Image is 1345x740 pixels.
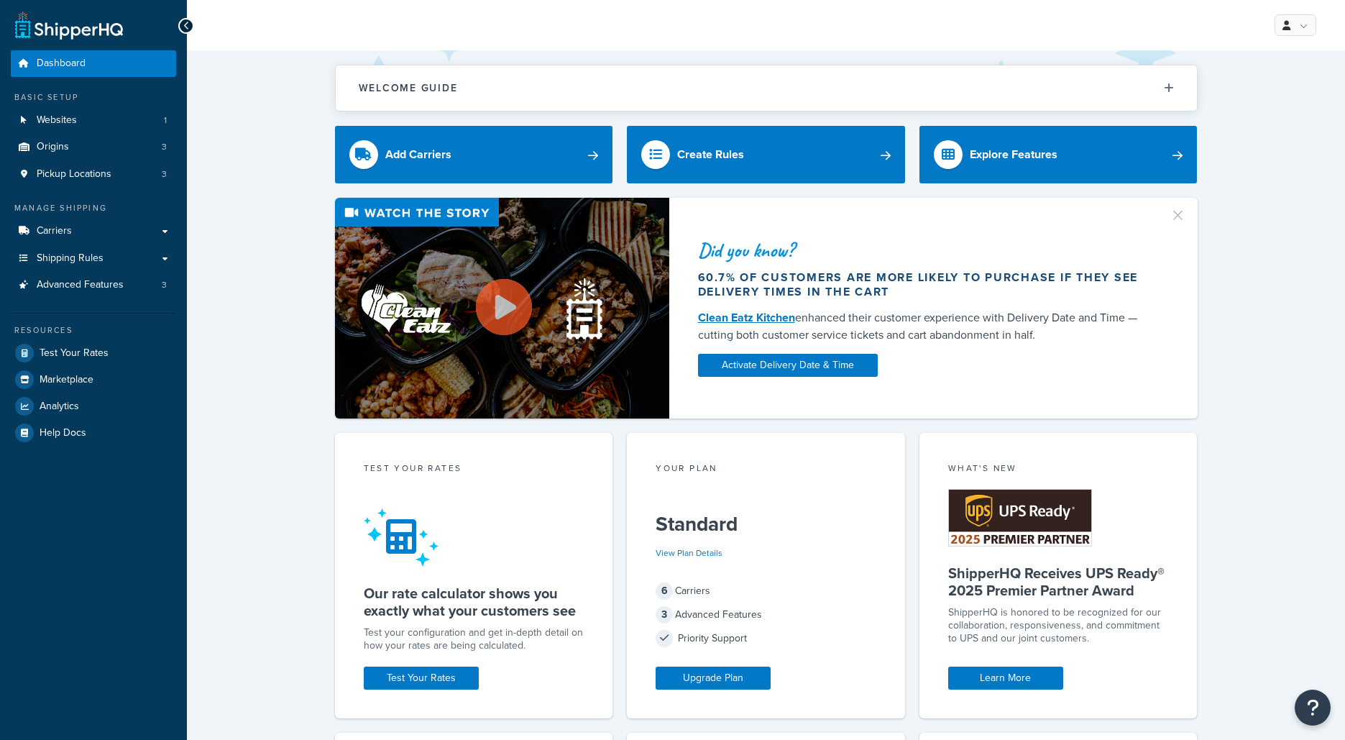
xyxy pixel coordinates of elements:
span: Analytics [40,401,79,413]
a: Upgrade Plan [656,667,771,690]
a: Test Your Rates [364,667,479,690]
span: Advanced Features [37,279,124,291]
a: Shipping Rules [11,245,176,272]
span: Pickup Locations [37,168,111,181]
a: Create Rules [627,126,905,183]
a: Help Docs [11,420,176,446]
p: ShipperHQ is honored to be recognized for our collaboration, responsiveness, and commitment to UP... [948,606,1169,645]
a: Clean Eatz Kitchen [698,309,795,326]
a: Origins3 [11,134,176,160]
span: Origins [37,141,69,153]
li: Websites [11,107,176,134]
a: Pickup Locations3 [11,161,176,188]
span: Dashboard [37,58,86,70]
div: Create Rules [677,145,744,165]
span: Help Docs [40,427,86,439]
a: Add Carriers [335,126,613,183]
a: Dashboard [11,50,176,77]
div: Resources [11,324,176,337]
div: Your Plan [656,462,876,478]
span: Shipping Rules [37,252,104,265]
span: 3 [656,606,673,623]
span: Carriers [37,225,72,237]
h5: Standard [656,513,876,536]
div: Add Carriers [385,145,451,165]
h2: Welcome Guide [359,83,458,93]
a: View Plan Details [656,547,722,559]
span: 3 [162,279,167,291]
a: Websites1 [11,107,176,134]
li: Advanced Features [11,272,176,298]
div: Explore Features [970,145,1057,165]
a: Carriers [11,218,176,245]
div: 60.7% of customers are more likely to purchase if they see delivery times in the cart [698,270,1152,299]
span: Marketplace [40,374,93,386]
a: Test Your Rates [11,340,176,366]
a: Activate Delivery Date & Time [698,354,878,377]
a: Analytics [11,393,176,419]
div: Priority Support [656,629,876,649]
h5: Our rate calculator shows you exactly what your customers see [364,585,584,619]
div: Test your configuration and get in-depth detail on how your rates are being calculated. [364,626,584,652]
span: 6 [656,583,673,600]
li: Origins [11,134,176,160]
span: Test Your Rates [40,347,109,360]
h5: ShipperHQ Receives UPS Ready® 2025 Premier Partner Award [948,565,1169,599]
div: Test your rates [364,462,584,478]
button: Welcome Guide [336,65,1197,111]
img: Video thumbnail [335,198,669,419]
div: Advanced Features [656,605,876,625]
div: Manage Shipping [11,202,176,214]
span: 3 [162,141,167,153]
li: Pickup Locations [11,161,176,188]
a: Explore Features [919,126,1198,183]
div: Did you know? [698,240,1152,260]
a: Marketplace [11,367,176,393]
a: Learn More [948,667,1063,690]
span: Websites [37,114,77,127]
button: Open Resource Center [1295,690,1331,726]
span: 3 [162,168,167,181]
span: 1 [164,114,167,127]
div: What's New [948,462,1169,478]
a: Advanced Features3 [11,272,176,298]
div: Basic Setup [11,91,176,104]
div: enhanced their customer experience with Delivery Date and Time — cutting both customer service ti... [698,309,1152,344]
div: Carriers [656,581,876,601]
